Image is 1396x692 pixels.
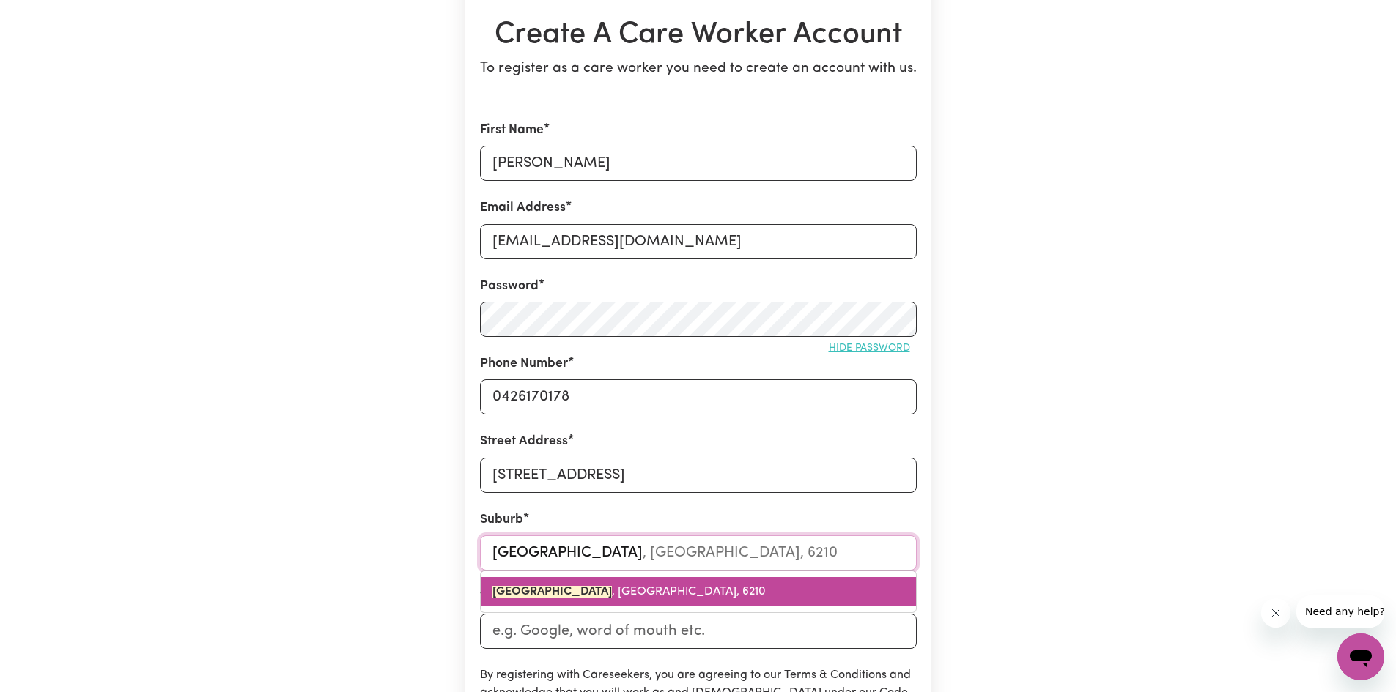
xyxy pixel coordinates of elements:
[829,343,910,354] span: Hide password
[480,277,539,296] label: Password
[480,224,917,259] input: e.g. daniela.d88@gmail.com
[492,586,766,598] span: , [GEOGRAPHIC_DATA], 6210
[480,121,544,140] label: First Name
[480,59,917,80] p: To register as a care worker you need to create an account with us.
[480,614,917,649] input: e.g. Google, word of mouth etc.
[480,146,917,181] input: e.g. Daniela
[1337,633,1384,680] iframe: Button to launch messaging window
[1261,598,1290,628] iframe: Close message
[481,577,916,606] a: MEADOW SPRINGS, Western Australia, 6210
[822,337,917,360] button: Hide password
[9,10,89,22] span: Need any help?
[480,18,917,53] h1: Create A Care Worker Account
[480,570,917,613] div: menu-options
[1296,595,1384,628] iframe: Message from company
[492,586,612,598] mark: [GEOGRAPHIC_DATA]
[480,198,566,217] label: Email Address
[480,510,523,529] label: Suburb
[480,379,917,414] input: e.g. 0412 345 678
[480,354,568,373] label: Phone Number
[480,458,917,493] input: e.g. 221B Victoria St
[480,432,568,451] label: Street Address
[480,535,917,570] input: e.g. North Bondi, New South Wales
